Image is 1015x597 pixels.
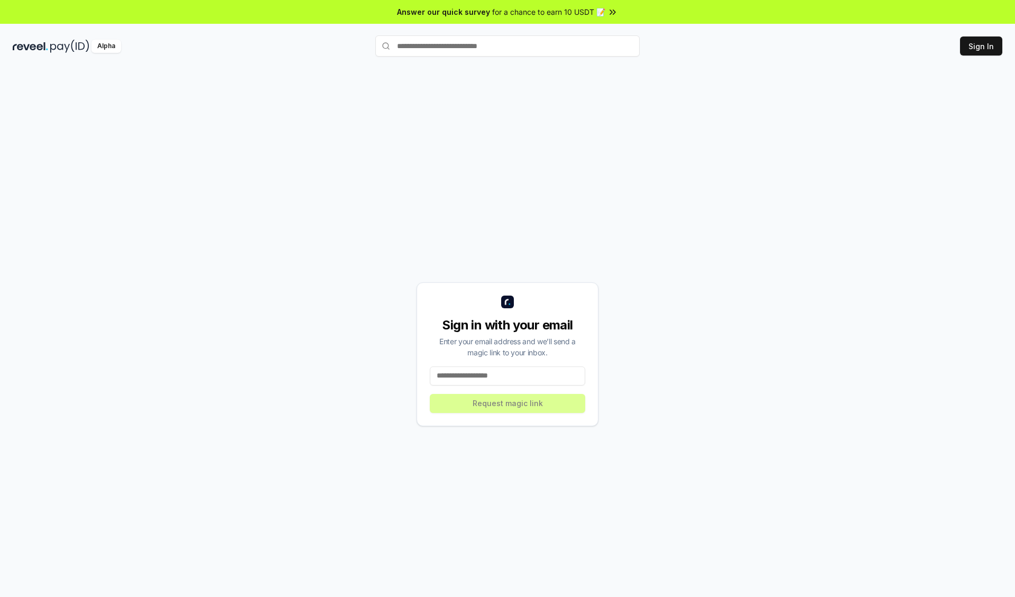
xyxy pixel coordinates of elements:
img: logo_small [501,296,514,308]
div: Sign in with your email [430,317,585,334]
span: for a chance to earn 10 USDT 📝 [492,6,605,17]
img: reveel_dark [13,40,48,53]
button: Sign In [960,36,1002,56]
span: Answer our quick survey [397,6,490,17]
div: Alpha [91,40,121,53]
img: pay_id [50,40,89,53]
div: Enter your email address and we’ll send a magic link to your inbox. [430,336,585,358]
